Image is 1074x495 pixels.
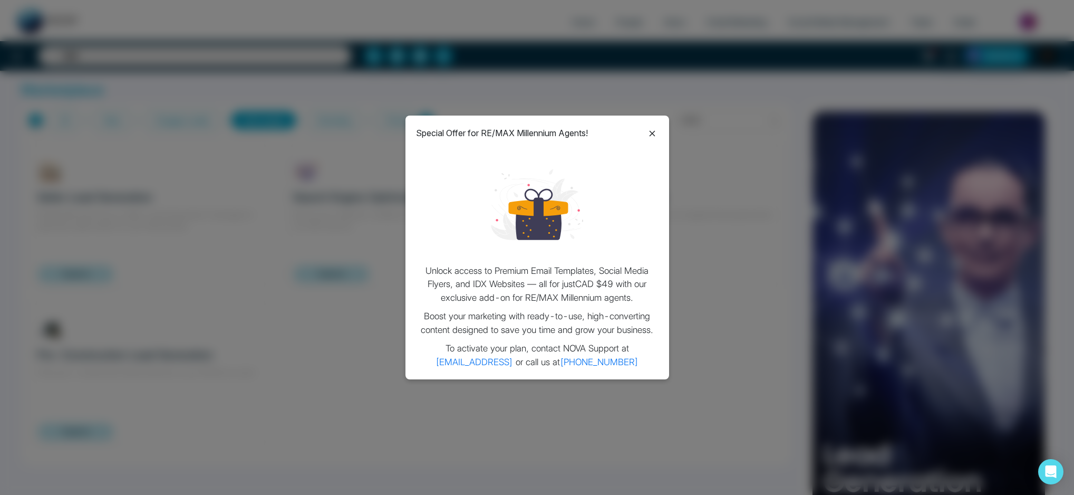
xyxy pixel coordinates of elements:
p: Special Offer for RE/MAX Millennium Agents! [416,127,588,139]
p: Boost your marketing with ready-to-use, high-converting content designed to save you time and gro... [416,310,659,337]
a: [PHONE_NUMBER] [560,357,638,367]
a: [EMAIL_ADDRESS] [436,357,513,367]
p: Unlock access to Premium Email Templates, Social Media Flyers, and IDX Websites — all for just CA... [416,264,659,305]
div: Open Intercom Messenger [1038,459,1063,484]
img: loading [491,158,583,251]
p: To activate your plan, contact NOVA Support at or call us at [416,342,659,369]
